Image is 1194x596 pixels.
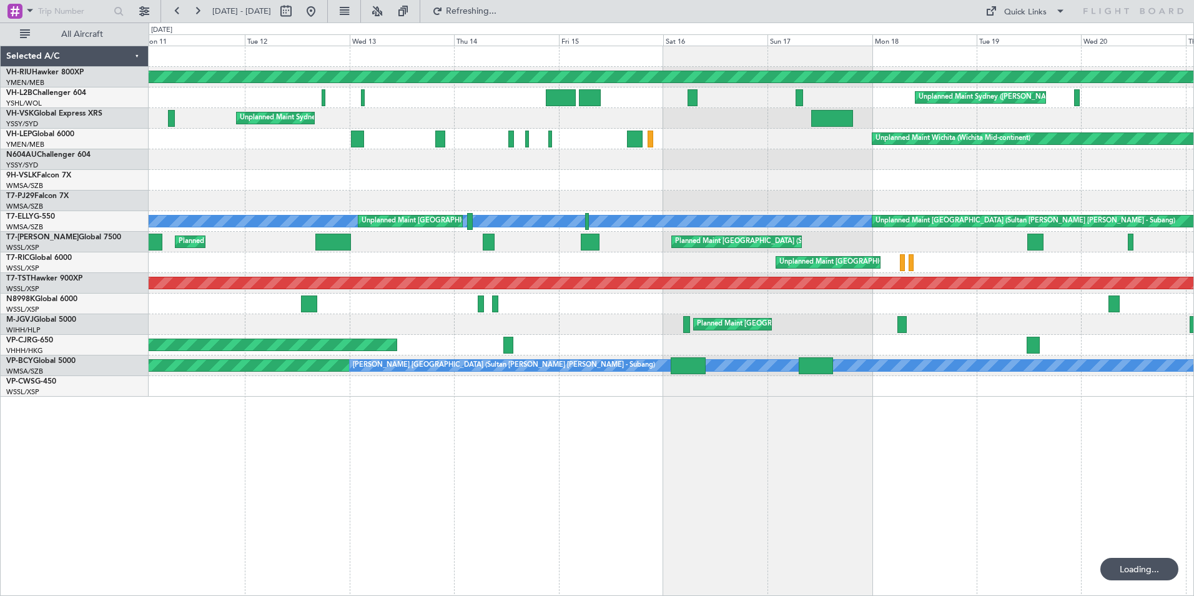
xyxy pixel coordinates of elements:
a: WSSL/XSP [6,243,39,252]
a: YSSY/SYD [6,119,38,129]
div: Tue 12 [245,34,349,46]
span: T7-RIC [6,254,29,262]
span: All Aircraft [32,30,132,39]
button: All Aircraft [14,24,136,44]
a: VHHH/HKG [6,346,43,355]
a: WMSA/SZB [6,202,43,211]
a: N8998KGlobal 6000 [6,296,77,303]
a: WSSL/XSP [6,305,39,314]
span: 9H-VSLK [6,172,37,179]
a: VH-RIUHawker 800XP [6,69,84,76]
span: T7-TST [6,275,31,282]
span: VH-L2B [6,89,32,97]
div: Fri 15 [559,34,663,46]
span: VP-CJR [6,337,32,344]
span: VP-CWS [6,378,35,385]
a: WMSA/SZB [6,367,43,376]
a: VH-VSKGlobal Express XRS [6,110,102,117]
a: M-JGVJGlobal 5000 [6,316,76,324]
div: Sun 17 [767,34,872,46]
div: Planned Maint [GEOGRAPHIC_DATA] (Seletar) [697,315,844,334]
div: Planned Maint [GEOGRAPHIC_DATA] ([GEOGRAPHIC_DATA]) [179,232,375,251]
div: Unplanned Maint [GEOGRAPHIC_DATA] (Sultan [PERSON_NAME] [PERSON_NAME] - Subang) [876,212,1175,231]
a: YMEN/MEB [6,140,44,149]
span: VH-RIU [6,69,32,76]
div: Planned Maint [GEOGRAPHIC_DATA] (Seletar) [675,232,822,251]
a: T7-[PERSON_NAME]Global 7500 [6,234,121,241]
div: Wed 20 [1081,34,1185,46]
span: N8998K [6,296,35,303]
div: Unplanned Maint [GEOGRAPHIC_DATA] (Sultan [PERSON_NAME] [PERSON_NAME] - Subang) [362,212,661,231]
span: VH-VSK [6,110,34,117]
div: Unplanned Maint Sydney ([PERSON_NAME] Intl) [240,109,393,127]
a: VP-BCYGlobal 5000 [6,357,76,365]
a: WSSL/XSP [6,284,39,294]
div: [DATE] [151,25,172,36]
a: N604AUChallenger 604 [6,151,91,159]
span: T7-ELLY [6,213,34,221]
a: T7-RICGlobal 6000 [6,254,72,262]
a: WMSA/SZB [6,181,43,191]
a: YSHL/WOL [6,99,42,108]
a: VP-CJRG-650 [6,337,53,344]
a: VP-CWSG-450 [6,378,56,385]
a: T7-ELLYG-550 [6,213,55,221]
a: YMEN/MEB [6,78,44,87]
div: Mon 11 [141,34,245,46]
a: WIHH/HLP [6,325,41,335]
button: Refreshing... [427,1,501,21]
div: Tue 19 [977,34,1081,46]
span: M-JGVJ [6,316,34,324]
input: Trip Number [38,2,110,21]
span: T7-[PERSON_NAME] [6,234,79,241]
div: [PERSON_NAME] [GEOGRAPHIC_DATA] (Sultan [PERSON_NAME] [PERSON_NAME] - Subang) [353,356,655,375]
div: Sat 16 [663,34,767,46]
a: VH-L2BChallenger 604 [6,89,86,97]
span: T7-PJ29 [6,192,34,200]
span: N604AU [6,151,37,159]
span: VH-LEP [6,131,32,138]
div: Thu 14 [454,34,558,46]
button: Quick Links [979,1,1072,21]
div: Unplanned Maint Wichita (Wichita Mid-continent) [876,129,1030,148]
a: T7-TSTHawker 900XP [6,275,82,282]
a: T7-PJ29Falcon 7X [6,192,69,200]
div: Quick Links [1004,6,1047,19]
div: Wed 13 [350,34,454,46]
a: VH-LEPGlobal 6000 [6,131,74,138]
div: Unplanned Maint [GEOGRAPHIC_DATA] (Seletar) [779,253,935,272]
span: VP-BCY [6,357,33,365]
span: Refreshing... [445,7,498,16]
a: WSSL/XSP [6,387,39,397]
div: Unplanned Maint Sydney ([PERSON_NAME] Intl) [919,88,1072,107]
div: Mon 18 [872,34,977,46]
a: WSSL/XSP [6,264,39,273]
span: [DATE] - [DATE] [212,6,271,17]
a: WMSA/SZB [6,222,43,232]
div: Loading... [1100,558,1178,580]
a: 9H-VSLKFalcon 7X [6,172,71,179]
a: YSSY/SYD [6,161,38,170]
